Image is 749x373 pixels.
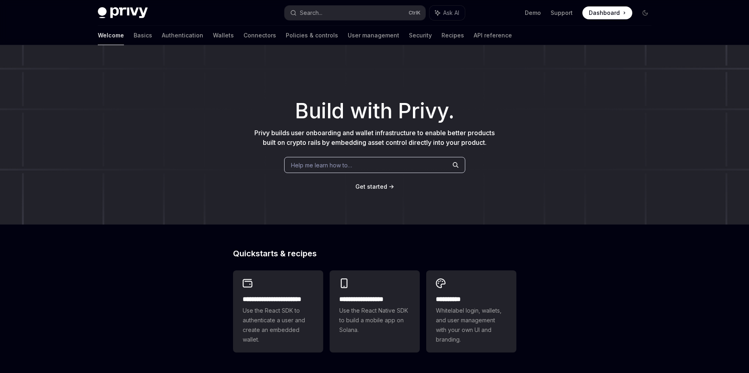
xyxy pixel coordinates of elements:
[98,26,124,45] a: Welcome
[213,26,234,45] a: Wallets
[443,9,459,17] span: Ask AI
[286,26,338,45] a: Policies & controls
[582,6,632,19] a: Dashboard
[409,26,432,45] a: Security
[436,306,507,344] span: Whitelabel login, wallets, and user management with your own UI and branding.
[339,306,410,335] span: Use the React Native SDK to build a mobile app on Solana.
[355,183,387,191] a: Get started
[474,26,512,45] a: API reference
[134,26,152,45] a: Basics
[639,6,652,19] button: Toggle dark mode
[525,9,541,17] a: Demo
[295,104,454,118] span: Build with Privy.
[429,6,465,20] button: Ask AI
[355,183,387,190] span: Get started
[409,10,421,16] span: Ctrl K
[589,9,620,17] span: Dashboard
[243,306,314,344] span: Use the React SDK to authenticate a user and create an embedded wallet.
[162,26,203,45] a: Authentication
[551,9,573,17] a: Support
[243,26,276,45] a: Connectors
[348,26,399,45] a: User management
[442,26,464,45] a: Recipes
[330,270,420,352] a: **** **** **** ***Use the React Native SDK to build a mobile app on Solana.
[291,161,352,169] span: Help me learn how to…
[233,249,317,258] span: Quickstarts & recipes
[285,6,425,20] button: Search...CtrlK
[300,8,322,18] div: Search...
[426,270,516,352] a: **** *****Whitelabel login, wallets, and user management with your own UI and branding.
[254,129,495,146] span: Privy builds user onboarding and wallet infrastructure to enable better products built on crypto ...
[98,7,148,19] img: dark logo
